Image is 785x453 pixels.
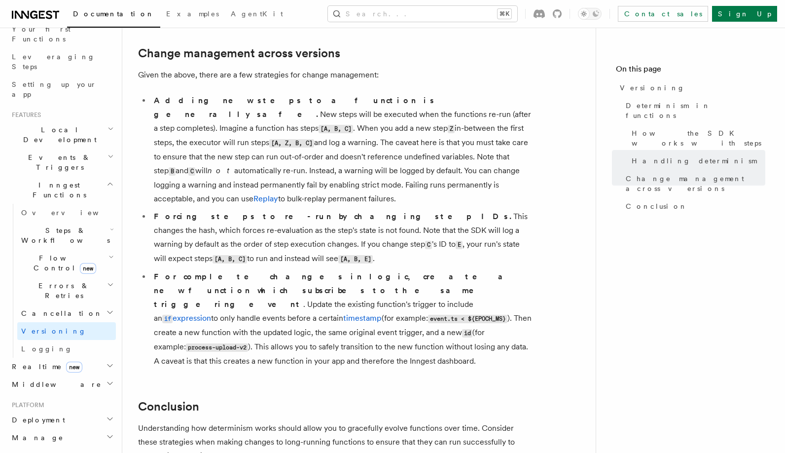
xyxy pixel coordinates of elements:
button: Deployment [8,411,116,429]
span: new [66,362,82,373]
em: not [208,166,234,175]
a: Change management across versions [622,170,765,197]
a: Setting up your app [8,75,116,103]
a: Conclusion [622,197,765,215]
code: [A, Z, B, C] [269,139,314,148]
span: How the SDK works with steps [632,128,765,148]
span: Versioning [620,83,685,93]
code: [A, B, E] [338,255,373,264]
li: This changes the hash, which forces re-evaluation as the step's state is not found. Note that the... [151,210,533,266]
span: AgentKit [231,10,283,18]
code: C [425,241,432,249]
span: Handling determinism [632,156,756,166]
code: [A, B, C] [213,255,247,264]
span: new [80,263,96,274]
a: Examples [160,3,225,27]
a: Determinism in functions [622,97,765,124]
button: Toggle dark mode [578,8,602,20]
span: Overview [21,209,123,217]
div: Inngest Functions [8,204,116,358]
span: Documentation [73,10,154,18]
li: New steps will be executed when the functions re-run (after a step completes). Imagine a function... [151,94,533,206]
a: Overview [17,204,116,222]
span: Flow Control [17,253,108,273]
a: timestamp [343,313,382,323]
button: Manage [8,429,116,447]
a: Documentation [67,3,160,28]
span: Logging [21,345,72,353]
a: Contact sales [618,6,708,22]
kbd: ⌘K [498,9,511,19]
span: Conclusion [626,201,687,211]
button: Realtimenew [8,358,116,376]
code: Z [448,125,455,133]
a: ifexpression [162,313,211,323]
button: Search...⌘K [328,6,517,22]
a: Your first Functions [8,20,116,48]
code: C [188,167,195,176]
button: Flow Controlnew [17,249,116,277]
span: Realtime [8,362,82,372]
button: Local Development [8,121,116,149]
code: if [162,315,173,323]
span: Middleware [8,379,102,389]
a: Conclusion [138,400,199,414]
span: Local Development [8,125,107,145]
code: id [462,329,472,338]
code: [A, B, C] [319,125,353,133]
strong: Adding new steps to a function is generally safe. [154,96,435,119]
button: Cancellation [17,304,116,322]
p: Given the above, there are a few strategies for change management: [138,68,533,82]
span: Manage [8,433,64,443]
span: Examples [166,10,219,18]
a: Handling determinism [628,152,765,170]
span: Deployment [8,415,65,425]
a: Versioning [17,322,116,340]
span: Platform [8,401,44,409]
a: Versioning [616,79,765,97]
button: Steps & Workflows [17,222,116,249]
span: Setting up your app [12,80,97,98]
span: Features [8,111,41,119]
button: Inngest Functions [8,176,116,204]
code: E [456,241,463,249]
span: Steps & Workflows [17,226,110,245]
a: How the SDK works with steps [628,124,765,152]
code: process-upload-v2 [186,343,248,352]
h4: On this page [616,63,765,79]
li: . Update the existing function's trigger to include an to only handle events before a certain (fo... [151,270,533,368]
span: Change management across versions [626,174,765,193]
strong: Forcing steps to re-run by changing step IDs. [154,212,513,221]
a: Leveraging Steps [8,48,116,75]
a: Change management across versions [138,46,340,60]
button: Middleware [8,376,116,393]
code: B [169,167,176,176]
strong: For complete changes in logic, create a new function which subscribes to the same triggering event [154,272,514,309]
span: Events & Triggers [8,152,107,172]
a: AgentKit [225,3,289,27]
span: Leveraging Steps [12,53,95,71]
span: Determinism in functions [626,101,765,120]
a: Replay [253,194,278,203]
span: Versioning [21,327,86,335]
span: Errors & Retries [17,281,107,301]
button: Events & Triggers [8,149,116,176]
a: Sign Up [712,6,777,22]
span: Inngest Functions [8,180,107,200]
a: Logging [17,340,116,358]
button: Errors & Retries [17,277,116,304]
code: event.ts < ${EPOCH_MS} [428,315,507,323]
span: Cancellation [17,308,103,318]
